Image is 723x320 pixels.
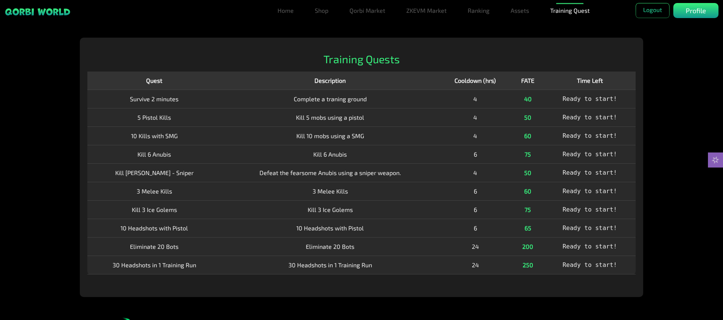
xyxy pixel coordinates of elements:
th: Description [221,72,439,90]
span: Ready to start! [563,95,617,102]
td: 4 [439,108,512,126]
td: 4 [439,163,512,182]
a: Training Quest [547,3,593,18]
td: Survive 2 minutes [87,90,221,108]
div: 60 [516,131,539,140]
p: Profile [686,6,706,16]
td: 6 [439,182,512,200]
a: Assets [508,3,532,18]
span: Ready to start! [563,243,617,250]
td: Kill 10 mobs using a SMG [221,126,439,145]
div: 50 [516,113,539,122]
th: Quest [87,72,221,90]
a: Home [275,3,297,18]
td: Eliminate 20 Bots [221,237,439,256]
h2: Training Quests [87,53,636,66]
td: 24 [439,256,512,274]
td: Defeat the fearsome Anubis using a sniper weapon. [221,163,439,182]
div: 50 [516,168,539,177]
th: Time Left [544,72,636,90]
span: Ready to start! [563,132,617,139]
td: 4 [439,90,512,108]
td: 6 [439,200,512,219]
td: Complete a traning ground [221,90,439,108]
td: Kill 3 Ice Golems [221,200,439,219]
td: 30 Headshots in 1 Training Run [221,256,439,274]
a: ZKEVM Market [403,3,450,18]
a: Ranking [465,3,493,18]
div: 75 [516,150,539,159]
td: 10 Headshots with Pistol [87,219,221,237]
span: Ready to start! [563,187,617,195]
span: Ready to start! [563,114,617,121]
span: Ready to start! [563,261,617,268]
td: 6 [439,145,512,163]
td: Kill 3 Ice Golems [87,200,221,219]
td: Kill 6 Anubis [221,145,439,163]
span: Ready to start! [563,169,617,176]
td: Kill [PERSON_NAME] - Sniper [87,163,221,182]
td: 3 Melee Kills [221,182,439,200]
div: 65 [516,224,539,233]
td: 5 Pistol Kills [87,108,221,126]
td: Kill 5 mobs using a pistol [221,108,439,126]
th: Cooldown (hrs) [439,72,512,90]
img: sticky brand-logo [5,8,71,16]
span: Ready to start! [563,151,617,158]
td: Kill 6 Anubis [87,145,221,163]
td: 3 Melee Kills [87,182,221,200]
div: 250 [516,261,539,270]
button: Logout [636,3,670,18]
td: 4 [439,126,512,145]
td: Eliminate 20 Bots [87,237,221,256]
th: FATE [512,72,544,90]
div: 40 [516,94,539,104]
td: 10 Kills with SMG [87,126,221,145]
div: 60 [516,187,539,196]
a: Shop [312,3,331,18]
td: 30 Headshots in 1 Training Run [87,256,221,274]
div: 200 [516,242,539,251]
span: Ready to start! [563,224,617,232]
span: Ready to start! [563,206,617,213]
a: Qorbi Market [346,3,388,18]
td: 10 Headshots with Pistol [221,219,439,237]
td: 24 [439,237,512,256]
td: 6 [439,219,512,237]
div: 75 [516,205,539,214]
